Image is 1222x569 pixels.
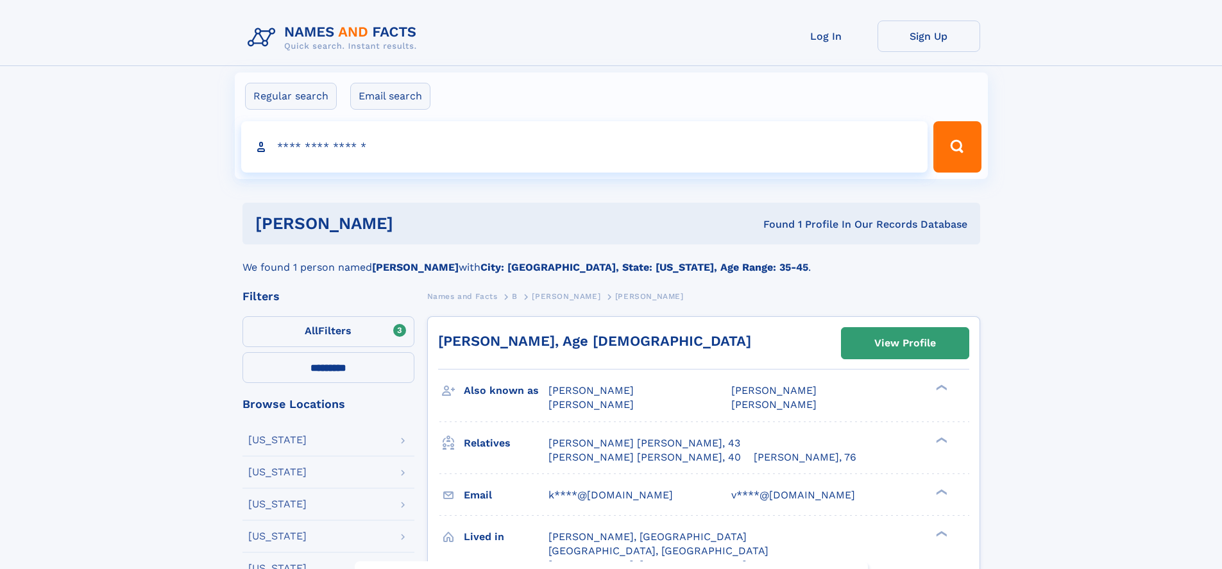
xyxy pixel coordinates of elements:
div: [US_STATE] [248,467,307,477]
span: [PERSON_NAME] [548,398,634,411]
span: [PERSON_NAME] [615,292,684,301]
h1: [PERSON_NAME] [255,216,579,232]
span: [PERSON_NAME] [532,292,600,301]
b: [PERSON_NAME] [372,261,459,273]
span: All [305,325,318,337]
span: [PERSON_NAME] [548,384,634,396]
a: [PERSON_NAME], Age [DEMOGRAPHIC_DATA] [438,333,751,349]
div: Filters [242,291,414,302]
span: [GEOGRAPHIC_DATA], [GEOGRAPHIC_DATA] [548,545,768,557]
a: [PERSON_NAME], 76 [754,450,856,464]
a: Log In [775,21,878,52]
div: Browse Locations [242,398,414,410]
div: ❯ [933,436,948,444]
a: B [512,288,518,304]
label: Email search [350,83,430,110]
div: ❯ [933,488,948,496]
div: ❯ [933,384,948,392]
h3: Relatives [464,432,548,454]
a: [PERSON_NAME] [PERSON_NAME], 43 [548,436,740,450]
div: ❯ [933,529,948,538]
h3: Lived in [464,526,548,548]
span: B [512,292,518,301]
label: Regular search [245,83,337,110]
span: [PERSON_NAME] [731,384,817,396]
div: View Profile [874,328,936,358]
div: [US_STATE] [248,435,307,445]
h3: Email [464,484,548,506]
div: We found 1 person named with . [242,244,980,275]
span: [PERSON_NAME] [731,398,817,411]
a: [PERSON_NAME] [532,288,600,304]
div: [US_STATE] [248,499,307,509]
div: [US_STATE] [248,531,307,541]
a: [PERSON_NAME] [PERSON_NAME], 40 [548,450,741,464]
div: Found 1 Profile In Our Records Database [578,217,967,232]
input: search input [241,121,928,173]
label: Filters [242,316,414,347]
span: [PERSON_NAME], [GEOGRAPHIC_DATA] [548,531,747,543]
h3: Also known as [464,380,548,402]
a: Sign Up [878,21,980,52]
a: View Profile [842,328,969,359]
a: Names and Facts [427,288,498,304]
button: Search Button [933,121,981,173]
img: Logo Names and Facts [242,21,427,55]
b: City: [GEOGRAPHIC_DATA], State: [US_STATE], Age Range: 35-45 [480,261,808,273]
